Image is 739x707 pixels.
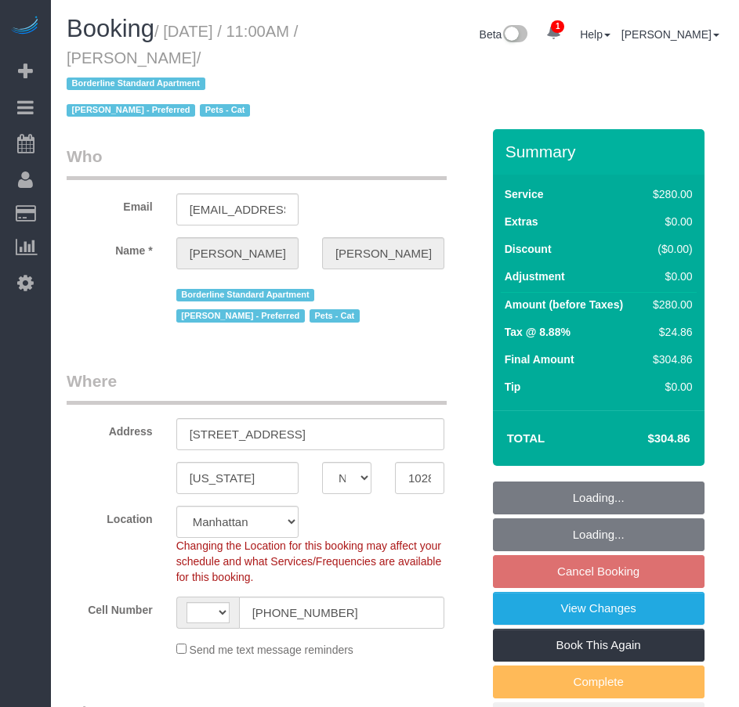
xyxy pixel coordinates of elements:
span: Send me text message reminders [190,644,353,656]
div: $304.86 [647,352,692,367]
label: Extras [505,214,538,229]
div: $280.00 [647,297,692,312]
a: Help [580,28,610,41]
img: Automaid Logo [9,16,41,38]
label: Adjustment [505,269,565,284]
span: Pets - Cat [200,104,250,117]
div: $24.86 [647,324,692,340]
div: $0.00 [647,269,692,284]
input: First Name [176,237,299,269]
label: Final Amount [505,352,574,367]
div: $0.00 [647,379,692,395]
a: [PERSON_NAME] [621,28,719,41]
label: Cell Number [55,597,165,618]
legend: Where [67,370,447,405]
span: Booking [67,15,154,42]
label: Tip [505,379,521,395]
label: Tax @ 8.88% [505,324,571,340]
span: Changing the Location for this booking may affect your schedule and what Services/Frequencies are... [176,539,442,583]
legend: Who [67,145,447,180]
strong: Total [507,431,545,445]
label: Location [55,506,165,527]
span: [PERSON_NAME] - Preferred [67,104,195,117]
a: 1 [538,16,569,50]
label: Email [55,193,165,215]
span: Pets - Cat [310,309,360,322]
h3: Summary [505,142,697,161]
span: Borderline Standard Apartment [176,289,315,301]
label: Name * [55,237,165,258]
input: Last Name [322,237,444,269]
label: Amount (before Taxes) [505,297,623,312]
input: Zip Code [395,462,444,494]
label: Service [505,186,544,202]
span: / [67,49,255,120]
div: $0.00 [647,214,692,229]
span: [PERSON_NAME] - Preferred [176,309,305,322]
a: Beta [480,28,528,41]
span: 1 [551,20,564,33]
div: ($0.00) [647,241,692,257]
label: Discount [505,241,552,257]
img: New interface [502,25,527,45]
div: $280.00 [647,186,692,202]
label: Address [55,418,165,439]
h4: $304.86 [600,432,690,445]
input: City [176,462,299,494]
small: / [DATE] / 11:00AM / [PERSON_NAME] [67,23,298,120]
input: Cell Number [239,597,444,629]
span: Borderline Standard Apartment [67,78,205,90]
input: Email [176,193,299,225]
a: View Changes [493,592,705,625]
a: Book This Again [493,629,705,662]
